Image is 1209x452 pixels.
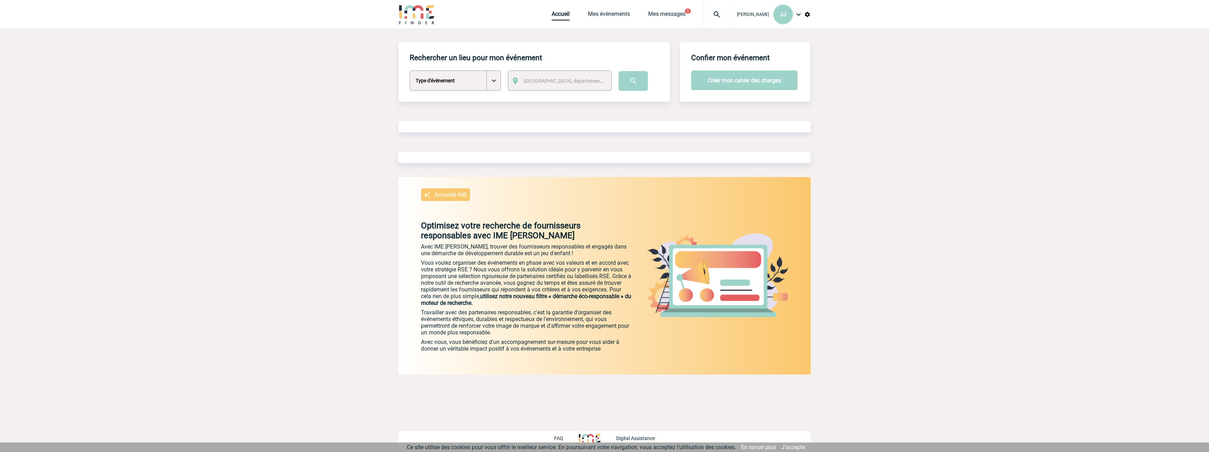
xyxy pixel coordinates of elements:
input: Submit [619,71,648,91]
button: Créer mon cahier des charges [691,70,798,90]
img: IME-Finder [398,4,435,24]
p: Travailler avec des partenaires responsables, c'est la garantie d'organiser des événements éthiqu... [421,309,632,336]
h4: Rechercher un lieu pour mon événement [410,54,542,62]
a: FAQ [554,434,579,441]
span: [GEOGRAPHIC_DATA], département, région... [524,78,622,84]
p: Actualité IME [434,192,467,198]
a: Mes messages [648,11,686,20]
button: 2 [685,8,691,14]
p: Vous voulez organiser des événements en phase avec vos valeurs et en accord avec votre stratégie ... [421,259,632,306]
p: Optimisez votre recherche de fournisseurs responsables avec IME [PERSON_NAME] [398,221,632,240]
img: http://www.idealmeetingsevents.fr/ [579,434,601,442]
h4: Confier mon événement [691,54,770,62]
img: actu.png [647,233,788,317]
p: Digital Assistance [616,435,655,441]
span: utilisez notre nouveau filtre « démarche éco-responsable » du moteur de recherche. [421,293,631,306]
span: JJ [780,11,786,18]
a: Accueil [552,11,570,20]
a: En savoir plus [741,444,776,451]
p: FAQ [554,435,563,441]
a: Mes événements [588,11,630,20]
span: Ce site utilise des cookies pour vous offrir le meilleur service. En poursuivant votre navigation... [407,444,736,451]
p: Avec IME [PERSON_NAME], trouver des fournisseurs responsables et engagés dans une démarche de dév... [421,243,632,257]
span: [PERSON_NAME] [737,12,769,17]
a: J'accepte [781,444,805,451]
p: Avec nous, vous bénéficiez d'un accompagnement sur-mesure pour vous aider à donner un véritable i... [421,339,632,375]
